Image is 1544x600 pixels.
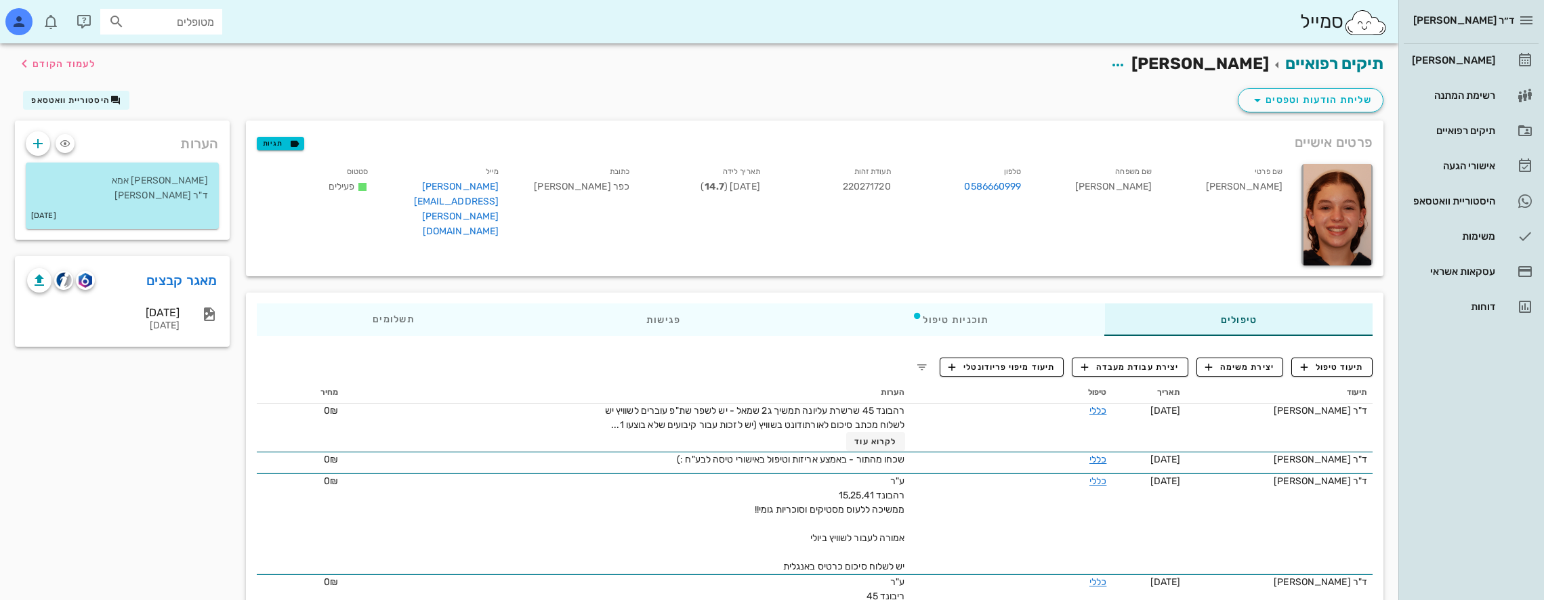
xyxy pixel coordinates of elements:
[1249,92,1372,108] span: שליחת הודעות וטפסים
[329,181,355,192] span: פעילים
[1072,358,1188,377] button: יצירת עבודת מעבדה
[1191,474,1367,488] div: ד"ר [PERSON_NAME]
[1409,90,1495,101] div: רשימת המתנה
[1115,167,1152,176] small: שם משפחה
[723,167,760,176] small: תאריך לידה
[1089,454,1106,465] a: כללי
[1301,361,1364,373] span: תיעוד טיפול
[146,270,217,291] a: מאגר קבצים
[1131,54,1269,73] span: [PERSON_NAME]
[257,382,344,404] th: מחיר
[54,271,73,290] button: cliniview logo
[1089,405,1106,416] a: כללי
[705,181,724,192] strong: 14.7
[1404,291,1539,323] a: דוחות
[964,179,1021,194] a: 0586660999
[23,91,129,110] button: היסטוריית וואטסאפ
[324,475,338,487] span: 0₪
[1409,266,1495,277] div: עסקאות אשראי
[843,181,891,192] span: 220271720
[1343,9,1387,36] img: SmileCloud logo
[755,475,905,572] span: ע"ר רהבונד 15,25,41 ממשיכה ללעוס מסטיקים וסוכריות גומי!! אמורה לעבור לשוויץ ביולי יש לשלוח סיכום ...
[324,405,338,416] span: 0₪
[1291,358,1373,377] button: תיעוד טיפול
[27,320,180,332] div: [DATE]
[1404,185,1539,217] a: היסטוריית וואטסאפ
[33,58,96,70] span: לעמוד הקודם
[1409,55,1495,66] div: [PERSON_NAME]
[610,167,630,176] small: כתובת
[948,361,1055,373] span: תיעוד מיפוי פריודונטלי
[846,432,905,451] button: לקרוא עוד
[677,454,904,465] span: שכחו מהתור - באמצע אריזות וטיפול באישורי טיסה לבע"ח :)
[701,181,759,192] span: [DATE] ( )
[1191,452,1367,467] div: ד"ר [PERSON_NAME]
[1404,150,1539,182] a: אישורי הגעה
[1409,301,1495,312] div: דוחות
[1196,358,1284,377] button: יצירת משימה
[1205,361,1274,373] span: יצירת משימה
[1409,125,1495,136] div: תיקים רפואיים
[1150,475,1181,487] span: [DATE]
[854,437,896,446] span: לקרוא עוד
[31,209,56,223] small: [DATE]
[56,272,72,288] img: cliniview logo
[257,137,304,150] button: תגיות
[605,405,905,431] span: רהבונד 45 שרשרת עליונה תמשיך ג2 שמאל - יש לשפר שת"פ עוברים לשוויץ יש לשלוח מכתב סיכום לאורתודונט ...
[27,306,180,319] div: [DATE]
[1112,382,1186,404] th: תאריך
[1255,167,1282,176] small: שם פרטי
[530,303,796,336] div: פגישות
[1004,167,1022,176] small: טלפון
[1409,160,1495,171] div: אישורי הגעה
[324,454,338,465] span: 0₪
[1404,114,1539,147] a: תיקים רפואיים
[373,315,415,324] span: תשלומים
[37,173,208,203] p: [PERSON_NAME] אמא ד"ר [PERSON_NAME]
[1150,576,1181,588] span: [DATE]
[1191,404,1367,418] div: ד"ר [PERSON_NAME]
[911,382,1112,404] th: טיפול
[1409,231,1495,242] div: משימות
[1104,303,1373,336] div: טיפולים
[16,51,96,76] button: לעמוד הקודם
[414,181,499,237] a: [PERSON_NAME][EMAIL_ADDRESS][PERSON_NAME][DOMAIN_NAME]
[796,303,1104,336] div: תוכניות טיפול
[15,121,230,160] div: הערות
[1413,14,1514,26] span: ד״ר [PERSON_NAME]
[1163,161,1293,247] div: [PERSON_NAME]
[534,181,629,192] span: כפר [PERSON_NAME]
[1300,7,1387,37] div: סמייל
[1191,575,1367,589] div: ד"ר [PERSON_NAME]
[79,273,91,288] img: romexis logo
[263,137,298,150] span: תגיות
[1089,576,1106,588] a: כללי
[1238,88,1383,112] button: שליחת הודעות וטפסים
[1081,361,1179,373] span: יצירת עבודת מעבדה
[1150,454,1181,465] span: [DATE]
[486,167,499,176] small: מייל
[1285,54,1383,73] a: תיקים רפואיים
[1295,131,1373,153] span: פרטים אישיים
[1409,196,1495,207] div: היסטוריית וואטסאפ
[40,11,48,19] span: תג
[1404,79,1539,112] a: רשימת המתנה
[1186,382,1373,404] th: תיעוד
[347,167,369,176] small: סטטוס
[76,271,95,290] button: romexis logo
[1032,161,1163,247] div: [PERSON_NAME]
[940,358,1064,377] button: תיעוד מיפוי פריודונטלי
[324,576,338,588] span: 0₪
[31,95,110,105] span: היסטוריית וואטסאפ
[343,382,910,404] th: הערות
[1404,255,1539,288] a: עסקאות אשראי
[1404,44,1539,77] a: [PERSON_NAME]
[1089,475,1106,487] a: כללי
[854,167,891,176] small: תעודת זהות
[1404,220,1539,253] a: משימות
[1150,405,1181,416] span: [DATE]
